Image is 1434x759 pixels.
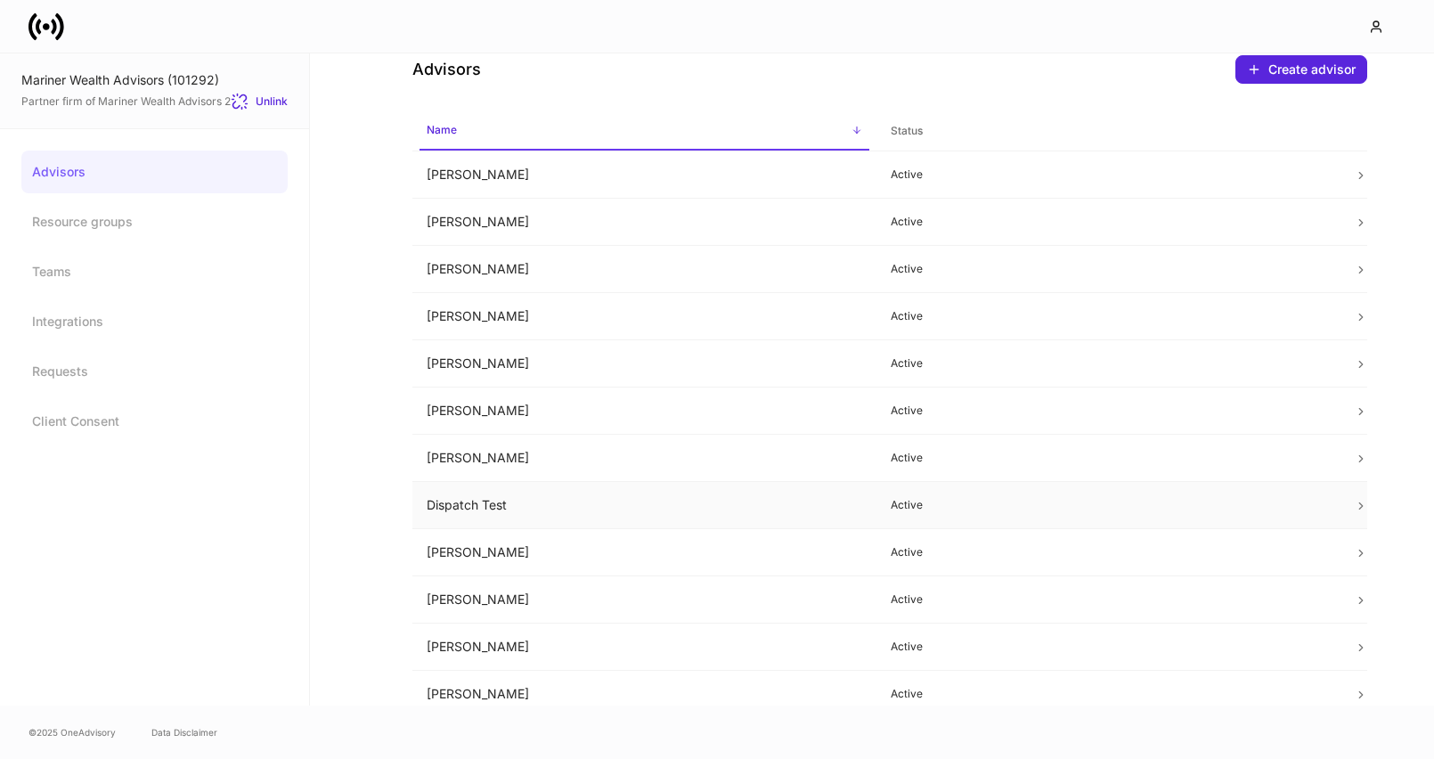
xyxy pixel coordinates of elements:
[1247,62,1356,77] div: Create advisor
[412,482,876,529] td: Dispatch Test
[412,151,876,199] td: [PERSON_NAME]
[412,59,481,80] h4: Advisors
[891,687,1326,701] p: Active
[231,93,288,110] button: Unlink
[427,121,457,138] h6: Name
[29,725,116,739] span: © 2025 OneAdvisory
[891,640,1326,654] p: Active
[412,340,876,388] td: [PERSON_NAME]
[21,300,288,343] a: Integrations
[891,498,1326,512] p: Active
[21,71,288,89] div: Mariner Wealth Advisors (101292)
[412,388,876,435] td: [PERSON_NAME]
[891,451,1326,465] p: Active
[151,725,217,739] a: Data Disclaimer
[1235,55,1367,84] button: Create advisor
[98,94,231,108] a: Mariner Wealth Advisors 2
[21,94,231,109] span: Partner firm of
[21,400,288,443] a: Client Consent
[21,250,288,293] a: Teams
[891,309,1326,323] p: Active
[412,435,876,482] td: [PERSON_NAME]
[891,122,923,139] h6: Status
[21,200,288,243] a: Resource groups
[412,199,876,246] td: [PERSON_NAME]
[891,167,1326,182] p: Active
[412,671,876,718] td: [PERSON_NAME]
[412,624,876,671] td: [PERSON_NAME]
[412,529,876,576] td: [PERSON_NAME]
[891,545,1326,559] p: Active
[891,404,1326,418] p: Active
[420,112,869,151] span: Name
[884,113,1333,150] span: Status
[891,262,1326,276] p: Active
[891,215,1326,229] p: Active
[891,356,1326,371] p: Active
[412,293,876,340] td: [PERSON_NAME]
[21,151,288,193] a: Advisors
[412,576,876,624] td: [PERSON_NAME]
[412,246,876,293] td: [PERSON_NAME]
[21,350,288,393] a: Requests
[891,592,1326,607] p: Active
